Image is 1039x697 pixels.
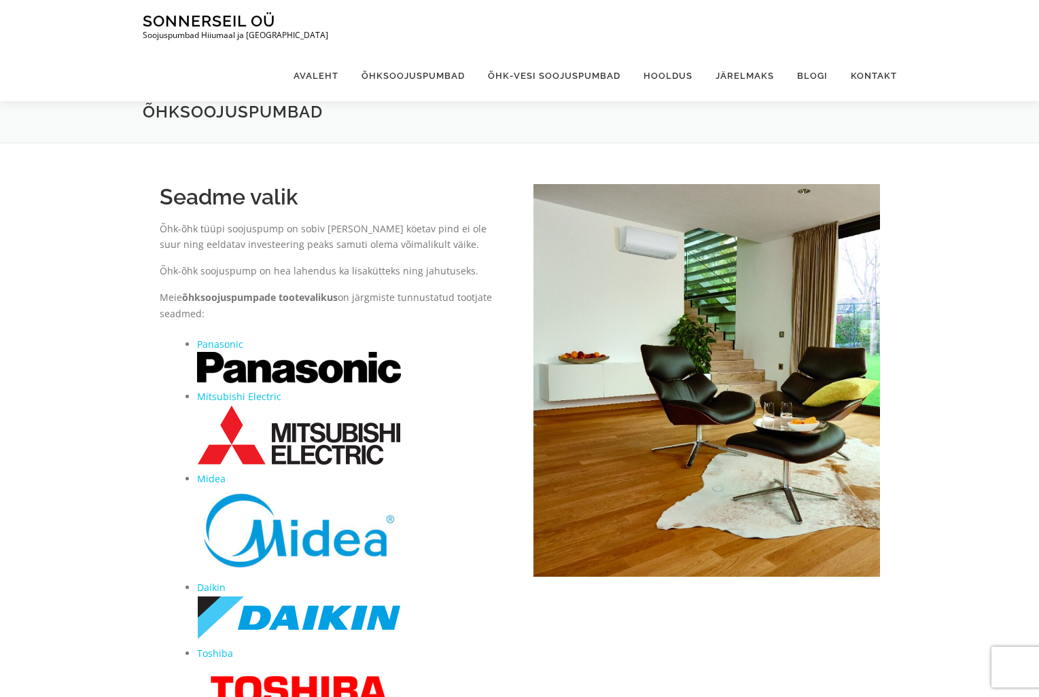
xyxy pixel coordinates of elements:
[282,50,350,101] a: Avaleht
[197,390,281,403] a: Mitsubishi Electric
[533,184,880,577] img: FTXTM-M_02_001_Ip
[476,50,632,101] a: Õhk-vesi soojuspumbad
[350,50,476,101] a: Õhksoojuspumbad
[160,221,506,253] p: Õhk-õhk tüüpi soojuspump on sobiv [PERSON_NAME] köetav pind ei ole suur ning eeldatav investeerin...
[197,472,226,485] a: Midea
[143,12,275,30] a: Sonnerseil OÜ
[839,50,897,101] a: Kontakt
[160,184,506,210] h2: Seadme valik
[143,101,897,122] h1: Õhksoojuspumbad
[197,581,226,594] a: Daikin
[197,647,233,660] a: Toshiba
[182,291,338,304] strong: õhksoojuspumpade tootevalikus
[160,289,506,322] p: Meie on järgmiste tunnustatud tootjate seadmed:
[160,263,506,279] p: Õhk-õhk soojuspump on hea lahendus ka lisakütteks ning jahutuseks.
[632,50,704,101] a: Hooldus
[704,50,786,101] a: Järelmaks
[143,31,328,40] p: Soojuspumbad Hiiumaal ja [GEOGRAPHIC_DATA]
[197,338,243,351] a: Panasonic
[786,50,839,101] a: Blogi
